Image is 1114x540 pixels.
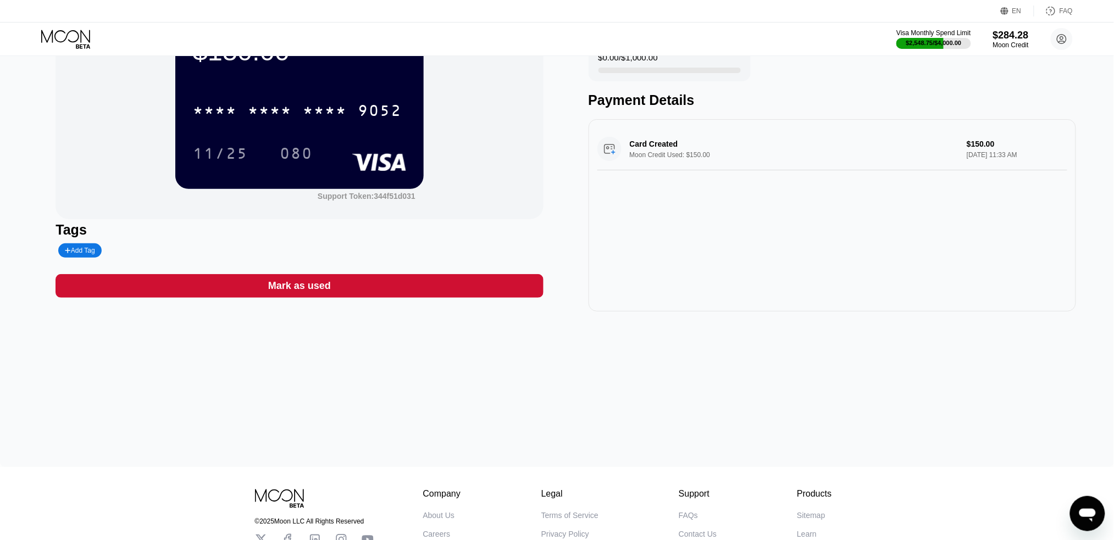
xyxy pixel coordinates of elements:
div: $284.28Moon Credit [993,30,1029,49]
div: Privacy Policy [541,530,589,538]
div: $2,548.75 / $4,000.00 [906,40,962,46]
div: 9052 [358,103,402,121]
div: Careers [423,530,451,538]
div: Add Tag [58,243,101,258]
div: Add Tag [65,247,95,254]
div: Terms of Service [541,511,598,520]
div: 080 [271,140,321,167]
div: EN [1001,5,1034,16]
div: Company [423,489,461,499]
div: About Us [423,511,455,520]
div: Support [679,489,717,499]
div: Tags [56,222,543,238]
div: Support Token:344f51d031 [318,192,415,201]
div: © 2025 Moon LLC All Rights Reserved [255,517,374,525]
div: Legal [541,489,598,499]
div: Visa Monthly Spend Limit [896,29,971,37]
div: Sitemap [797,511,825,520]
div: 080 [280,146,313,164]
div: $284.28 [993,30,1029,41]
div: Learn [797,530,817,538]
div: Payment Details [589,92,1076,108]
div: Mark as used [56,274,543,298]
div: $0.00 / $1,000.00 [598,53,658,68]
div: Mark as used [268,280,331,292]
div: FAQs [679,511,698,520]
div: FAQ [1034,5,1073,16]
iframe: Button to launch messaging window [1070,496,1105,531]
div: Contact Us [679,530,717,538]
div: Moon Credit [993,41,1029,49]
div: 11/25 [185,140,256,167]
div: Products [797,489,832,499]
div: Visa Monthly Spend Limit$2,548.75/$4,000.00 [896,29,971,49]
div: Support Token: 344f51d031 [318,192,415,201]
div: 11/25 [193,146,248,164]
div: FAQ [1060,7,1073,15]
div: EN [1012,7,1022,15]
